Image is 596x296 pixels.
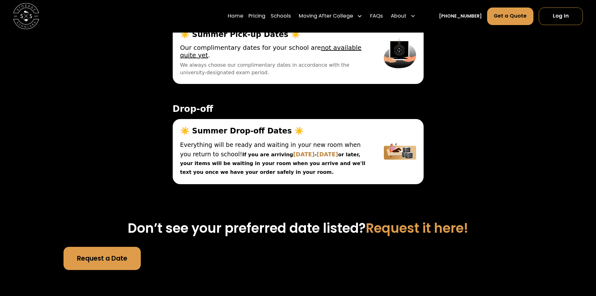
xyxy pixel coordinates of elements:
[180,44,369,59] span: Our complimentary dates for your school are .
[180,127,369,135] span: ☀️ Summer Drop-off Dates ☀️
[296,7,365,25] div: Moving After College
[539,8,583,25] a: Log In
[384,30,416,76] img: Pickup Image
[370,7,383,25] a: FAQs
[180,61,369,76] span: We always choose our complimentary dates in accordance with the university-designated exam period.
[248,7,265,25] a: Pricing
[13,3,39,29] img: Storage Scholars main logo
[391,13,406,20] div: About
[384,127,416,177] img: Delivery Image
[317,151,338,158] span: [DATE]
[64,247,140,270] a: Request a Date
[439,13,482,20] a: [PHONE_NUMBER]
[180,30,369,39] span: ☀️ Summer Pick-up Dates ☀️
[228,7,243,25] a: Home
[293,151,315,158] span: [DATE]
[180,141,361,158] span: Everything will be ready and waiting in your new room when you return to school!
[180,140,369,177] div: If you are arriving - or later, your items will be waiting in your room when you arrive and we'll...
[64,221,532,236] h3: Don’t see your preferred date listed?
[180,44,362,59] u: not available quite yet
[366,219,468,237] span: Request it here!
[388,7,418,25] div: About
[487,8,534,25] a: Get a Quote
[173,104,424,114] span: Drop-off
[13,3,39,29] a: home
[299,13,353,20] div: Moving After College
[271,7,291,25] a: Schools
